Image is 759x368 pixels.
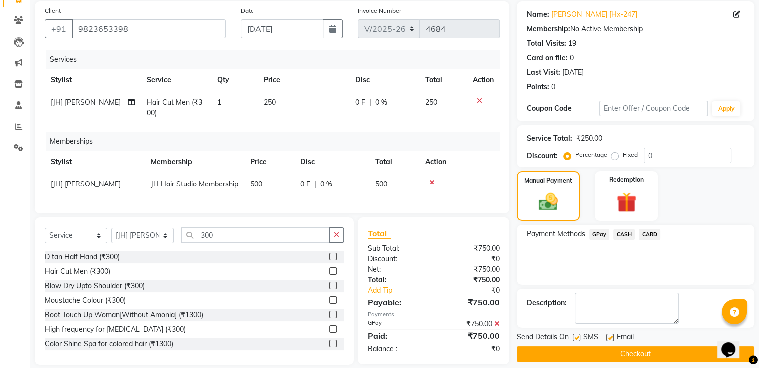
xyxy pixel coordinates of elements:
div: Moustache Colour (₹300) [45,295,126,306]
iframe: chat widget [717,328,749,358]
span: JH Hair Studio Membership [151,180,238,188]
span: Total [368,228,391,239]
div: Total Visits: [527,38,566,49]
th: Disc [294,151,369,173]
button: +91 [45,19,73,38]
span: 500 [375,180,387,188]
div: ₹250.00 [576,133,602,144]
span: 0 F [300,179,310,189]
span: 1 [217,98,221,107]
span: Hair Cut Men (₹300) [147,98,202,117]
div: Blow Dry Upto Shoulder (₹300) [45,281,145,291]
th: Stylist [45,69,141,91]
th: Action [419,151,500,173]
div: Net: [360,264,434,275]
div: ₹750.00 [434,296,507,308]
span: [JH] [PERSON_NAME] [51,98,121,107]
button: Apply [712,101,740,116]
a: [PERSON_NAME] [Hx-247] [551,9,637,20]
label: Redemption [609,175,644,184]
th: Membership [145,151,245,173]
div: Balance : [360,344,434,354]
div: Discount: [360,254,434,264]
div: Discount: [527,151,558,161]
span: 250 [264,98,276,107]
div: No Active Membership [527,24,744,34]
span: 0 % [320,179,332,189]
label: Manual Payment [524,176,572,185]
th: Stylist [45,151,145,173]
div: ₹750.00 [434,243,507,254]
th: Qty [211,69,258,91]
span: [JH] [PERSON_NAME] [51,180,121,188]
th: Total [369,151,419,173]
span: GPay [589,229,610,240]
div: Coupon Code [527,103,599,114]
div: Hair Cut Men (₹300) [45,266,110,277]
label: Invoice Number [358,6,401,15]
span: Email [617,332,634,344]
span: CARD [639,229,660,240]
div: GPay [360,319,434,329]
img: _gift.svg [610,190,643,215]
div: Name: [527,9,549,20]
span: 500 [251,180,262,188]
span: | [314,179,316,189]
th: Service [141,69,211,91]
th: Action [467,69,500,91]
div: Description: [527,298,567,308]
div: Membership: [527,24,570,34]
span: 0 F [355,97,365,108]
div: ₹750.00 [434,319,507,329]
div: Services [46,50,507,69]
button: Checkout [517,346,754,362]
div: Root Touch Up Woman[Without Amonia] (₹1300) [45,310,203,320]
label: Fixed [623,150,638,159]
th: Price [258,69,349,91]
th: Price [245,151,294,173]
div: ₹0 [446,285,506,296]
div: High frequency for [MEDICAL_DATA] (₹300) [45,324,186,335]
div: Points: [527,82,549,92]
a: Add Tip [360,285,446,296]
div: Sub Total: [360,243,434,254]
label: Client [45,6,61,15]
div: Memberships [46,132,507,151]
label: Date [241,6,254,15]
div: 0 [551,82,555,92]
div: Color Shine Spa for colored hair (₹1300) [45,339,173,349]
span: SMS [583,332,598,344]
div: Payments [368,310,500,319]
th: Disc [349,69,419,91]
label: Percentage [575,150,607,159]
div: 19 [568,38,576,49]
span: CASH [613,229,635,240]
img: _cash.svg [533,191,564,213]
div: Payable: [360,296,434,308]
div: [DATE] [562,67,584,78]
span: Payment Methods [527,229,585,239]
div: Paid: [360,330,434,342]
div: Last Visit: [527,67,560,78]
div: ₹750.00 [434,330,507,342]
div: Service Total: [527,133,572,144]
div: Total: [360,275,434,285]
div: ₹750.00 [434,264,507,275]
input: Enter Offer / Coupon Code [599,101,708,116]
span: 0 % [375,97,387,108]
input: Search by Name/Mobile/Email/Code [72,19,226,38]
input: Search or Scan [181,227,330,243]
div: ₹750.00 [434,275,507,285]
div: ₹0 [434,344,507,354]
span: Send Details On [517,332,569,344]
span: | [369,97,371,108]
div: Card on file: [527,53,568,63]
span: 250 [425,98,437,107]
div: ₹0 [434,254,507,264]
div: 0 [570,53,574,63]
div: D tan Half Hand (₹300) [45,252,120,262]
th: Total [419,69,467,91]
